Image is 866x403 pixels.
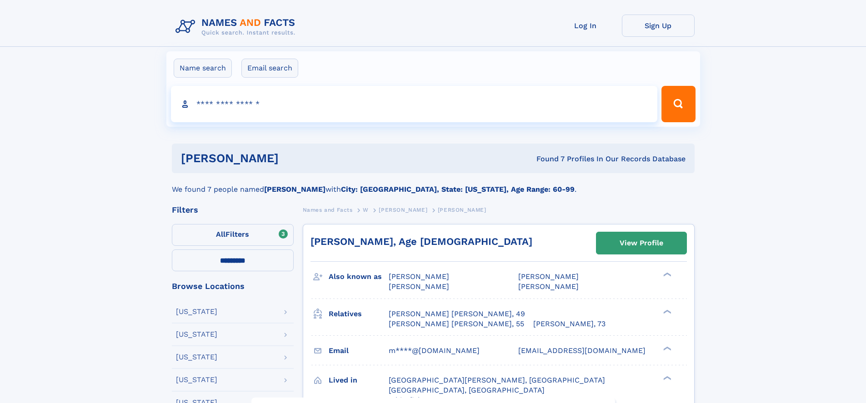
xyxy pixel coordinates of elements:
input: search input [171,86,658,122]
b: [PERSON_NAME] [264,185,325,194]
a: [PERSON_NAME], Age [DEMOGRAPHIC_DATA] [310,236,532,247]
span: [PERSON_NAME] [518,282,579,291]
a: [PERSON_NAME] [PERSON_NAME], 49 [389,309,525,319]
div: Found 7 Profiles In Our Records Database [407,154,686,164]
h3: Lived in [329,373,389,388]
a: Sign Up [622,15,695,37]
span: All [216,230,225,239]
label: Name search [174,59,232,78]
div: Filters [172,206,294,214]
span: [PERSON_NAME] [438,207,486,213]
span: [PERSON_NAME] [389,282,449,291]
span: [PERSON_NAME] [379,207,427,213]
div: ❯ [661,375,672,381]
div: Browse Locations [172,282,294,290]
label: Filters [172,224,294,246]
a: View Profile [596,232,686,254]
div: ❯ [661,345,672,351]
a: [PERSON_NAME] [PERSON_NAME], 55 [389,319,524,329]
label: Email search [241,59,298,78]
h1: [PERSON_NAME] [181,153,408,164]
div: View Profile [620,233,663,254]
span: [GEOGRAPHIC_DATA][PERSON_NAME], [GEOGRAPHIC_DATA] [389,376,605,384]
div: [US_STATE] [176,331,217,338]
span: [GEOGRAPHIC_DATA], [GEOGRAPHIC_DATA] [389,386,545,394]
img: Logo Names and Facts [172,15,303,39]
span: [PERSON_NAME] [518,272,579,281]
div: [US_STATE] [176,308,217,315]
a: [PERSON_NAME], 73 [533,319,606,329]
div: [US_STATE] [176,376,217,383]
h3: Also known as [329,269,389,284]
b: City: [GEOGRAPHIC_DATA], State: [US_STATE], Age Range: 60-99 [341,185,575,194]
h3: Relatives [329,306,389,322]
div: [US_STATE] [176,353,217,361]
div: We found 7 people named with . [172,173,695,195]
a: [PERSON_NAME] [379,204,427,215]
h3: Email [329,343,389,358]
span: [EMAIL_ADDRESS][DOMAIN_NAME] [518,346,646,355]
a: Log In [549,15,622,37]
a: W [363,204,369,215]
span: W [363,207,369,213]
a: Names and Facts [303,204,353,215]
button: Search Button [661,86,695,122]
span: [PERSON_NAME] [389,272,449,281]
div: ❯ [661,272,672,278]
div: ❯ [661,308,672,314]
